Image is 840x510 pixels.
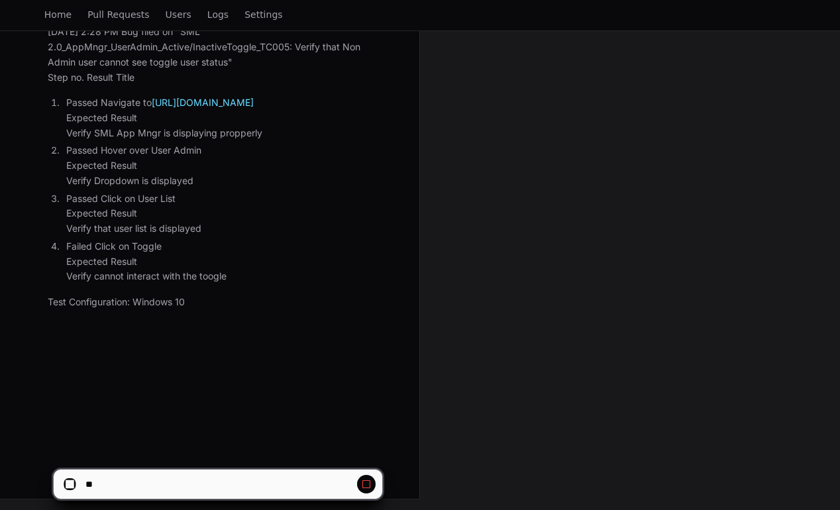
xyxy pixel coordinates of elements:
li: Failed Click on Toggle Expected Result Verify cannot interact with the toogle [62,239,382,284]
li: Passed Click on User List Expected Result Verify that user list is displayed [62,191,382,236]
span: Logs [207,11,229,19]
span: Settings [244,11,282,19]
span: Pull Requests [87,11,149,19]
li: Passed Hover over User Admin Expected Result Verify Dropdown is displayed [62,143,382,188]
p: Test Configuration: Windows 10 [48,295,382,310]
li: Passed Navigate to Expected Result Verify SML App Mngr is displaying propperly [62,95,382,140]
span: Home [44,11,72,19]
a: [URL][DOMAIN_NAME] [152,97,254,108]
span: Users [166,11,191,19]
